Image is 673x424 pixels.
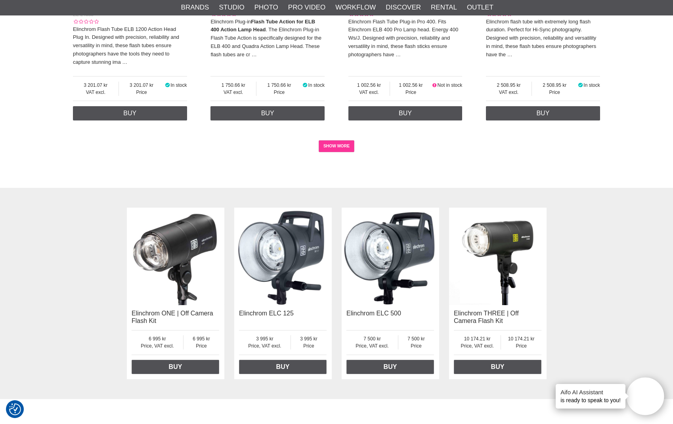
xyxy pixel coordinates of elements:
a: Photo [254,2,278,13]
span: Price [501,342,541,350]
a: Buy [486,106,600,120]
span: 2 508.95 [486,82,532,89]
button: Consent Preferences [9,402,21,416]
a: Rental [431,2,457,13]
a: Buy [210,106,325,120]
a: Elinchrom ELC 125 [239,310,294,317]
span: Price [390,89,432,96]
span: 3 995 [239,335,291,342]
a: Outlet [467,2,493,13]
a: Buy [454,360,541,374]
span: 1 750.66 [210,82,256,89]
span: 2 508.95 [532,82,577,89]
p: Elinchrom Flash Tube ELB 1200 Action Head Plug In. Designed with precision, reliability and versa... [73,25,187,67]
span: 1 750.66 [256,82,302,89]
a: … [252,52,257,57]
div: is ready to speak to you! [556,384,625,409]
a: … [396,52,401,57]
a: Elinchrom ELC 500 [346,310,401,317]
strong: Flash Tube Action for ELB 400 Action Lamp Head [210,19,315,33]
a: Buy [348,106,463,120]
span: Price [119,89,164,96]
img: Elinchrom THREE | Off Camera Flash Kit [449,208,547,305]
a: Buy [73,106,187,120]
span: Price, VAT excl. [454,342,501,350]
span: 10 174.21 [454,335,501,342]
span: In stock [583,82,600,88]
a: Buy [346,360,434,374]
a: Workflow [335,2,376,13]
img: Elinchrom ELC 125 [234,208,332,305]
a: Buy [132,360,219,374]
div: Customer rating: 0 [73,18,98,25]
span: In stock [170,82,187,88]
p: Elinchrom Plug-in . The Elinchrom Plug-in Flash Tube Action is specifically designed for the ELB ... [210,18,325,59]
span: 3 201.07 [119,82,164,89]
a: … [507,52,512,57]
a: Buy [239,360,327,374]
span: EL-24085 [73,12,94,17]
span: Price [398,342,434,350]
span: Price [184,342,219,350]
a: … [122,59,127,65]
span: 3 201.07 [73,82,119,89]
span: Price, VAT excl. [239,342,291,350]
a: Elinchrom ONE | Off Camera Flash Kit [132,310,213,324]
span: 1 002.56 [348,82,390,89]
a: SHOW MORE [319,140,355,152]
span: VAT excl. [73,89,119,96]
span: 1 002.56 [390,82,432,89]
p: Elinchrom flash tube with extremely long flash duration. Perfect for Hi-Sync photography. Designe... [486,18,600,59]
img: Elinchrom ELC 500 [342,208,439,305]
h4: Aifo AI Assistant [560,388,621,396]
i: Not in stock [432,82,438,88]
span: Price, VAT excl. [132,342,183,350]
span: In stock [308,82,325,88]
span: Price [532,89,577,96]
a: Brands [181,2,209,13]
span: 10 174.21 [501,335,541,342]
span: VAT excl. [486,89,532,96]
span: Price, VAT excl. [346,342,398,350]
span: Price [256,89,302,96]
a: Studio [219,2,244,13]
i: In stock [302,82,308,88]
span: 3 995 [291,335,327,342]
span: Price [291,342,327,350]
span: 6 995 [184,335,219,342]
span: 7 500 [346,335,398,342]
a: Pro Video [288,2,325,13]
span: 7 500 [398,335,434,342]
span: Not in stock [438,82,463,88]
i: In stock [577,82,584,88]
a: Elinchrom THREE | Off Camera Flash Kit [454,310,519,324]
a: Discover [386,2,421,13]
span: 6 995 [132,335,183,342]
img: Elinchrom ONE | Off Camera Flash Kit [127,208,224,305]
span: VAT excl. [348,89,390,96]
span: VAT excl. [210,89,256,96]
img: Revisit consent button [9,403,21,415]
i: In stock [164,82,170,88]
p: Elinchrom Flash Tube Plug-in Pro 400. Fits Elinchrom ELB 400 Pro Lamp head. Energy 400 Ws/J. Desi... [348,18,463,59]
